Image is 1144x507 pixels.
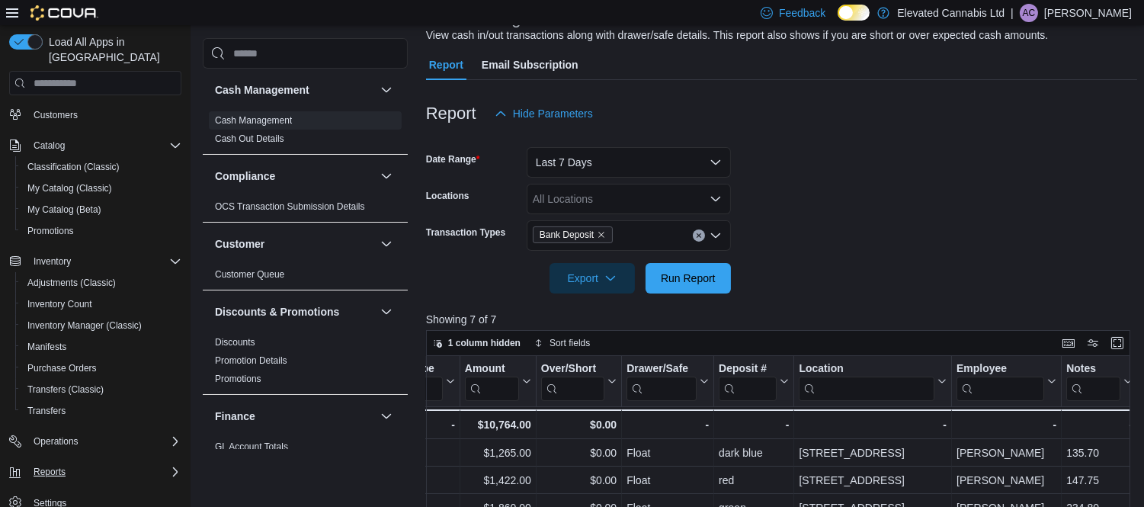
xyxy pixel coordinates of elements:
div: Customer [203,265,408,290]
a: Transfers (Classic) [21,380,110,399]
button: Keyboard shortcuts [1059,334,1078,352]
button: Enter fullscreen [1108,334,1126,352]
h3: Cash Management [215,82,309,98]
label: Locations [426,190,469,202]
button: Discounts & Promotions [215,304,374,319]
button: Over/Short [541,362,617,401]
a: Promotions [215,374,261,384]
button: Classification (Classic) [15,156,187,178]
button: Run Report [646,263,731,294]
div: - [799,416,947,434]
p: | [1011,4,1014,22]
span: Reports [34,466,66,478]
a: Adjustments (Classic) [21,274,122,292]
span: Customer Queue [215,268,284,281]
div: 147.75 [1066,471,1133,489]
span: Transfers (Classic) [27,383,104,396]
span: Inventory Manager (Classic) [21,316,181,335]
div: Location [799,362,934,401]
span: Email Subscription [482,50,578,80]
a: Promotion Details [215,355,287,366]
a: OCS Transaction Submission Details [215,201,365,212]
span: Reports [27,463,181,481]
p: [PERSON_NAME] [1044,4,1132,22]
span: Purchase Orders [21,359,181,377]
span: Operations [34,435,79,448]
div: Amount [465,362,519,377]
button: Hide Parameters [489,98,599,129]
div: Float [626,471,709,489]
div: - [348,416,455,434]
a: Cash Management [215,115,292,126]
button: Catalog [27,136,71,155]
button: My Catalog (Beta) [15,199,187,220]
div: Drawer/Safe [626,362,697,401]
div: $10,764.00 [465,416,531,434]
p: Elevated Cannabis Ltd [897,4,1005,22]
span: Cash Out Details [215,133,284,145]
a: Customer Queue [215,269,284,280]
div: Drawer/Safe [626,362,697,377]
div: Finance [203,438,408,480]
button: Purchase Orders [15,358,187,379]
div: [PERSON_NAME] [957,444,1056,462]
span: Catalog [34,140,65,152]
button: Open list of options [710,193,722,205]
button: Inventory Count [15,294,187,315]
span: My Catalog (Beta) [21,201,181,219]
div: Notes [1066,362,1120,377]
span: Promotions [21,222,181,240]
span: Sort fields [550,337,590,349]
button: Location [799,362,947,401]
button: Reports [3,461,187,483]
span: Customers [27,105,181,124]
span: Manifests [27,341,66,353]
span: Classification (Classic) [21,158,181,176]
button: Sort fields [528,334,596,352]
span: OCS Transaction Submission Details [215,201,365,213]
p: Showing 7 of 7 [426,312,1138,327]
div: Float [626,444,709,462]
h3: Compliance [215,168,275,184]
a: Inventory Count [21,295,98,313]
span: Cash Management [215,114,292,127]
div: $1,265.00 [465,444,531,462]
label: Date Range [426,153,480,165]
span: Promotions [215,373,261,385]
button: Finance [215,409,374,424]
div: red [719,471,789,489]
span: Run Report [661,271,716,286]
span: Adjustments (Classic) [27,277,116,289]
span: 1 column hidden [448,337,521,349]
button: Manifests [15,336,187,358]
button: Employee [957,362,1056,401]
span: Catalog [27,136,181,155]
div: [STREET_ADDRESS] [799,444,947,462]
span: Transfers [21,402,181,420]
button: 1 column hidden [427,334,527,352]
button: Customer [377,235,396,253]
div: $0.00 [541,416,617,434]
div: $1,422.00 [465,471,531,489]
h3: Discounts & Promotions [215,304,339,319]
span: Operations [27,432,181,451]
a: Promotions [21,222,80,240]
span: Load All Apps in [GEOGRAPHIC_DATA] [43,34,181,65]
span: AC [1023,4,1036,22]
div: Ashley Carter [1020,4,1038,22]
div: - [957,416,1056,434]
span: Classification (Classic) [27,161,120,173]
span: Report [429,50,463,80]
h3: Report [426,104,476,123]
span: Promotions [27,225,74,237]
span: Hide Parameters [513,106,593,121]
div: 135.70 [1066,444,1133,462]
div: Over/Short [541,362,604,377]
a: Inventory Manager (Classic) [21,316,148,335]
span: Feedback [779,5,825,21]
div: Bank Deposit [348,444,455,462]
div: Transaction Type [348,362,443,401]
span: Purchase Orders [27,362,97,374]
a: Cash Out Details [215,133,284,144]
button: My Catalog (Classic) [15,178,187,199]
